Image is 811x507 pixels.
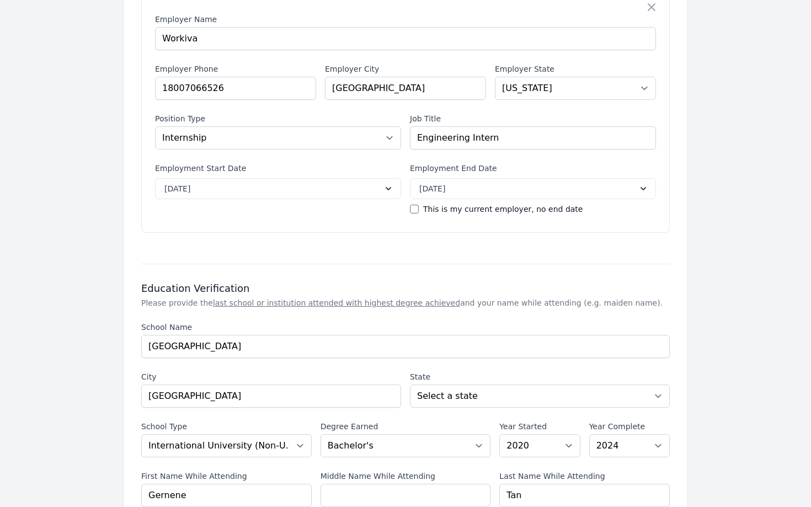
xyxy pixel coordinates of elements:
[410,126,656,150] input: Job Title
[155,14,656,25] label: Employer Name
[141,298,663,307] span: Please provide the and your name while attending (e.g. maiden name).
[423,204,583,215] label: This is my current employer, no end date
[410,178,656,199] button: [DATE]
[325,63,486,74] label: Employer City
[321,421,491,432] label: Degree Earned
[213,298,460,307] u: last school or institution attended with highest degree achieved
[410,371,670,382] label: State
[495,63,656,74] label: Employer State
[155,178,401,199] button: [DATE]
[155,113,401,124] label: Position Type
[141,471,312,482] label: First Name While Attending
[325,77,486,100] input: Employer City
[164,183,190,194] span: [DATE]
[589,421,670,432] label: Year Complete
[410,113,656,124] label: Job Title
[141,371,401,382] label: City
[155,63,316,74] label: Employer Phone
[321,471,491,482] label: Middle Name While Attending
[141,282,670,295] h3: Education Verification
[155,163,401,174] label: Employment Start Date
[499,421,580,432] label: Year Started
[141,421,312,432] label: School Type
[141,335,670,358] input: Search by a school name
[155,27,656,50] input: Employer Name
[155,77,316,100] input: Employer Phone
[419,183,445,194] span: [DATE]
[141,322,670,333] label: School Name
[499,471,670,482] label: Last Name While Attending
[410,163,656,174] label: Employment End Date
